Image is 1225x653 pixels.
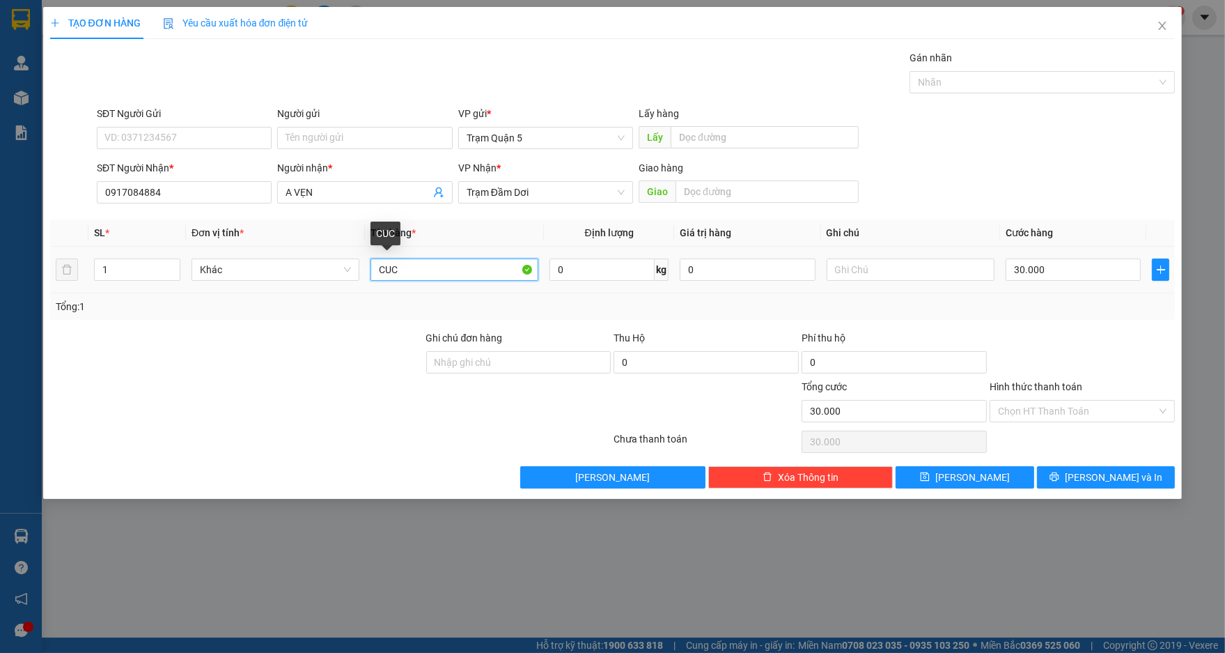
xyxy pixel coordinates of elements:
[91,13,123,28] span: Nhận:
[88,90,212,109] div: 40.000
[763,472,772,483] span: delete
[426,351,611,374] input: Ghi chú đơn hàng
[94,227,105,238] span: SL
[708,466,894,489] button: deleteXóa Thông tin
[1006,227,1053,238] span: Cước hàng
[97,106,272,121] div: SĐT Người Gửi
[163,17,309,29] span: Yêu cầu xuất hóa đơn điện tử
[50,17,141,29] span: TẠO ĐƠN HÀNG
[1153,264,1169,275] span: plus
[575,470,650,485] span: [PERSON_NAME]
[639,162,683,174] span: Giao hàng
[56,299,474,314] div: Tổng: 1
[458,162,497,174] span: VP Nhận
[163,18,174,29] img: icon
[277,160,452,176] div: Người nhận
[277,106,452,121] div: Người gửi
[990,381,1082,392] label: Hình thức thanh toán
[56,259,78,281] button: delete
[896,466,1033,489] button: save[PERSON_NAME]
[910,52,952,63] label: Gán nhãn
[467,182,625,203] span: Trạm Đầm Dơi
[802,330,987,351] div: Phí thu hộ
[671,126,859,148] input: Dọc đường
[50,18,60,28] span: plus
[370,259,538,281] input: VD: Bàn, Ghế
[639,180,676,203] span: Giao
[192,227,244,238] span: Đơn vị tính
[200,259,351,280] span: Khác
[426,332,503,344] label: Ghi chú đơn hàng
[680,259,815,281] input: 0
[370,222,400,245] div: CUC
[655,259,669,281] span: kg
[12,12,81,45] div: Trạm Quận 5
[920,472,930,483] span: save
[935,470,1010,485] span: [PERSON_NAME]
[97,160,272,176] div: SĐT Người Nhận
[1050,472,1059,483] span: printer
[612,431,800,456] div: Chưa thanh toán
[1152,259,1169,281] button: plus
[680,227,731,238] span: Giá trị hàng
[520,466,705,489] button: [PERSON_NAME]
[88,93,108,108] span: CC :
[639,108,679,119] span: Lấy hàng
[12,13,33,28] span: Gửi:
[91,62,210,82] div: 0949177834
[433,187,444,198] span: user-add
[778,470,838,485] span: Xóa Thông tin
[676,180,859,203] input: Dọc đường
[639,126,671,148] span: Lấy
[1157,20,1168,31] span: close
[802,381,847,392] span: Tổng cước
[1037,466,1175,489] button: printer[PERSON_NAME] và In
[1143,7,1182,46] button: Close
[458,106,633,121] div: VP gửi
[91,12,210,45] div: Trạm Đầm Dơi
[1065,470,1162,485] span: [PERSON_NAME] và In
[614,332,645,344] span: Thu Hộ
[821,220,1000,247] th: Ghi chú
[827,259,994,281] input: Ghi Chú
[585,227,634,238] span: Định lượng
[91,45,210,62] div: [PERSON_NAME]
[467,128,625,148] span: Trạm Quận 5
